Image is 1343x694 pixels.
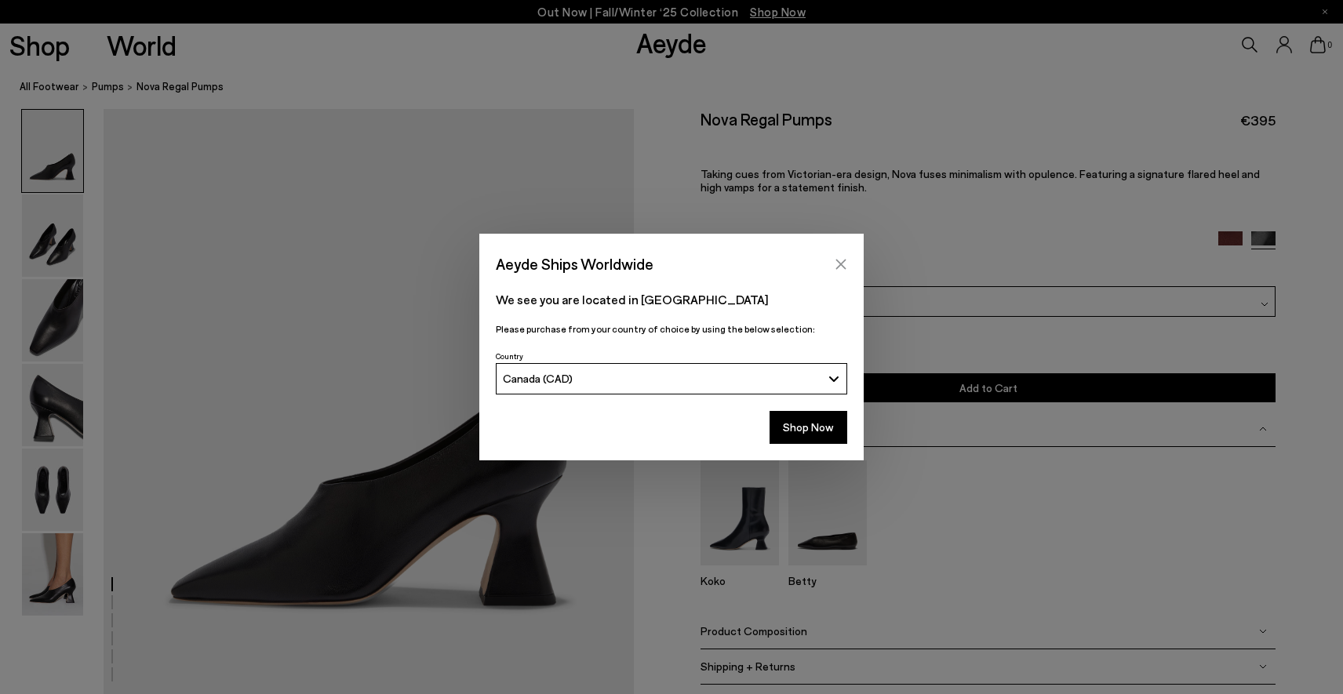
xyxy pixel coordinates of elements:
span: Aeyde Ships Worldwide [496,250,653,278]
span: Country [496,351,523,361]
button: Close [829,253,853,276]
button: Shop Now [770,411,847,444]
p: We see you are located in [GEOGRAPHIC_DATA] [496,290,847,309]
p: Please purchase from your country of choice by using the below selection: [496,322,847,336]
span: Canada (CAD) [503,372,573,385]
